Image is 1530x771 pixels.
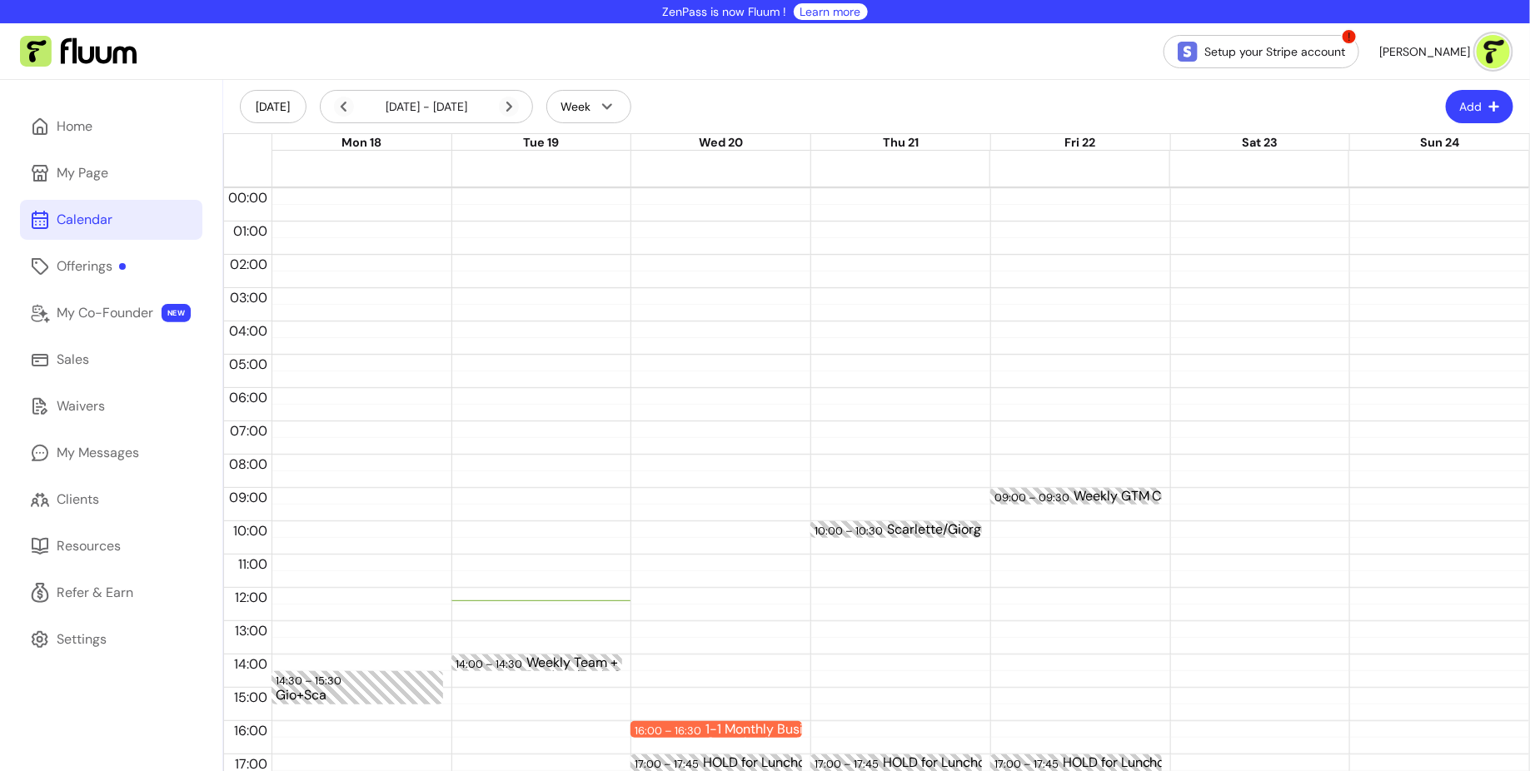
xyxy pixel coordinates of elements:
span: 15:00 [230,689,272,706]
span: [PERSON_NAME] [1379,43,1470,60]
img: Stripe Icon [1178,42,1198,62]
span: ! [1341,28,1358,45]
button: Add [1446,90,1513,123]
span: 00:00 [224,189,272,206]
button: Thu 21 [883,134,919,152]
div: Gio+Sca [276,689,439,703]
div: [DATE] - [DATE] [334,97,519,117]
div: 14:30 – 15:30Gio+Sca [272,671,443,704]
span: 11:00 [234,555,272,573]
a: Clients [20,480,202,520]
div: Offerings [57,256,126,276]
span: 10:00 [229,522,272,540]
span: 09:00 [225,489,272,506]
span: 05:00 [225,356,272,373]
div: 16:00 – 16:301-1 Monthly Business Consultation with Fluum Founders [630,721,802,738]
a: Setup your Stripe account [1164,35,1359,68]
span: 13:00 [231,622,272,639]
span: 12:00 [231,589,272,606]
a: Sales [20,340,202,380]
span: 04:00 [225,322,272,340]
div: Scarlette/Giorgia [887,523,1050,536]
span: 08:00 [225,455,272,473]
div: 09:00 – 09:30Weekly GTM Call 💚 [990,488,1162,505]
span: 02:00 [226,256,272,273]
span: Fri 22 [1065,135,1096,150]
div: 10:00 – 10:30Scarlette/Giorgia [810,521,982,538]
div: Clients [57,490,99,510]
button: Tue 19 [524,134,560,152]
span: Wed 20 [699,135,743,150]
div: My Page [57,163,108,183]
span: NEW [162,304,191,322]
span: 14:00 [230,655,272,673]
button: Week [546,90,631,123]
img: avatar [1477,35,1510,68]
div: Weekly Team + Product/Tech Call 🎧 [526,656,690,669]
a: Waivers [20,386,202,426]
span: 07:00 [226,422,272,440]
div: Calendar [57,210,112,230]
button: Sun 24 [1420,134,1459,152]
span: 06:00 [225,389,272,406]
div: 14:30 – 15:30 [276,673,346,689]
div: Resources [57,536,121,556]
span: Tue 19 [524,135,560,150]
button: [DATE] [240,90,306,123]
div: Home [57,117,92,137]
div: Sales [57,350,89,370]
span: Thu 21 [883,135,919,150]
button: avatar[PERSON_NAME] [1379,35,1510,68]
a: Learn more [800,3,861,20]
a: Offerings [20,246,202,286]
span: 01:00 [229,222,272,240]
a: My Messages [20,433,202,473]
button: Sat 23 [1242,134,1278,152]
div: My Messages [57,443,139,463]
div: Refer & Earn [57,583,133,603]
a: Home [20,107,202,147]
button: Mon 18 [341,134,381,152]
a: My Page [20,153,202,193]
div: 14:00 – 14:30Weekly Team + Product/Tech Call 🎧 [451,654,623,671]
div: Waivers [57,396,105,416]
p: ZenPass is now Fluum ! [663,3,787,20]
a: Calendar [20,200,202,240]
span: Sat 23 [1242,135,1278,150]
span: 16:00 [230,722,272,739]
a: Resources [20,526,202,566]
div: My Co-Founder [57,303,153,323]
span: Sun 24 [1420,135,1459,150]
div: 10:00 – 10:30 [815,523,887,539]
div: Settings [57,629,107,649]
a: My Co-Founder NEW [20,293,202,333]
div: 16:00 – 16:30 [635,723,705,739]
span: Mon 18 [341,135,381,150]
div: 09:00 – 09:30 [994,490,1074,505]
a: Settings [20,619,202,659]
a: Refer & Earn [20,573,202,613]
img: Fluum Logo [20,36,137,67]
div: Weekly GTM Call 💚 [1074,490,1237,503]
button: Fri 22 [1065,134,1096,152]
div: 1-1 Monthly Business Consultation with Fluum Founders [705,723,869,736]
span: 03:00 [226,289,272,306]
button: Wed 20 [699,134,743,152]
div: 14:00 – 14:30 [456,656,526,672]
